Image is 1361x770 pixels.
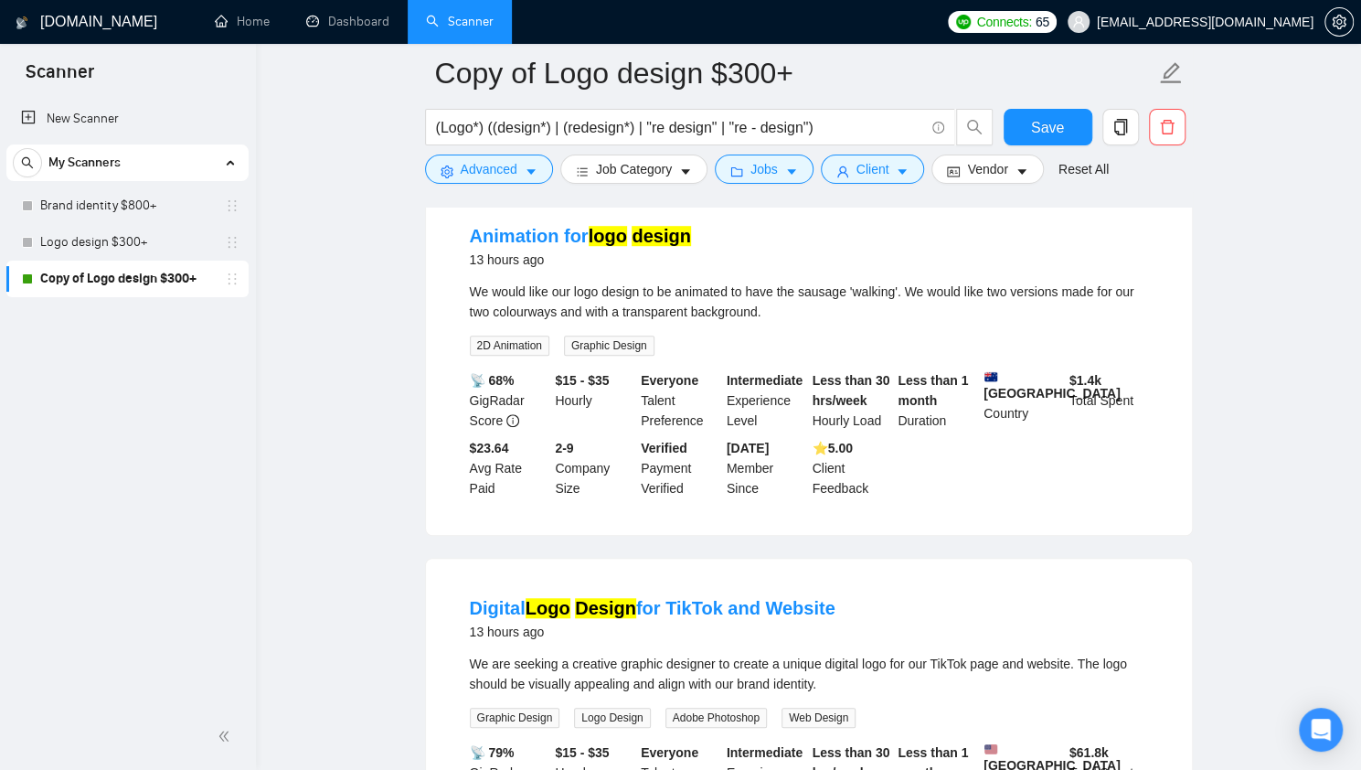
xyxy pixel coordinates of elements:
button: userClientcaret-down [821,155,925,184]
b: $15 - $35 [555,373,609,388]
span: folder [730,165,743,178]
span: Graphic Design [470,708,560,728]
b: Less than 30 hrs/week [813,373,890,408]
span: holder [225,235,239,250]
span: info-circle [506,414,519,427]
div: Company Size [551,438,637,498]
a: dashboardDashboard [306,14,389,29]
div: Experience Level [723,370,809,431]
a: Logo design $300+ [40,224,214,261]
span: Connects: [976,12,1031,32]
b: $ 1.4k [1069,373,1101,388]
span: bars [576,165,589,178]
div: Talent Preference [637,370,723,431]
div: We would like our logo design to be animated to have the sausage 'walking'. We would like two ver... [470,282,1148,322]
input: Search Freelance Jobs... [436,116,924,139]
b: Everyone [641,745,698,760]
div: Avg Rate Paid [466,438,552,498]
div: Client Feedback [809,438,895,498]
span: Adobe Photoshop [665,708,767,728]
span: caret-down [525,165,537,178]
b: 📡 79% [470,745,515,760]
button: copy [1102,109,1139,145]
span: Logo Design [574,708,650,728]
span: Client [856,159,889,179]
button: settingAdvancedcaret-down [425,155,553,184]
span: search [957,119,992,135]
span: caret-down [1015,165,1028,178]
span: delete [1150,119,1185,135]
span: holder [225,272,239,286]
b: 2-9 [555,441,573,455]
b: Everyone [641,373,698,388]
button: idcardVendorcaret-down [931,155,1043,184]
img: upwork-logo.png [956,15,971,29]
button: barsJob Categorycaret-down [560,155,707,184]
div: Hourly Load [809,370,895,431]
button: search [956,109,993,145]
a: Copy of Logo design $300+ [40,261,214,297]
span: holder [225,198,239,213]
span: search [14,156,41,169]
span: info-circle [932,122,944,134]
a: setting [1324,15,1354,29]
span: setting [441,165,453,178]
b: Intermediate [727,745,803,760]
span: double-left [218,727,236,745]
a: homeHome [215,14,270,29]
span: idcard [947,165,960,178]
mark: Logo [526,598,570,618]
b: 📡 68% [470,373,515,388]
span: copy [1103,119,1138,135]
span: My Scanners [48,144,121,181]
mark: Design [575,598,636,618]
button: Save [1004,109,1092,145]
b: [GEOGRAPHIC_DATA] [984,370,1121,401]
span: Graphic Design [564,336,654,356]
a: New Scanner [21,101,234,137]
button: folderJobscaret-down [715,155,813,184]
button: search [13,148,42,177]
b: [DATE] [727,441,769,455]
div: 13 hours ago [470,621,835,643]
a: DigitalLogo Designfor TikTok and Website [470,598,835,618]
img: logo [16,8,28,37]
mark: design [632,226,690,246]
div: Total Spent [1066,370,1152,431]
span: caret-down [896,165,909,178]
b: Less than 1 month [898,373,968,408]
b: ⭐️ 5.00 [813,441,853,455]
li: New Scanner [6,101,249,137]
span: 2D Animation [470,336,549,356]
b: Intermediate [727,373,803,388]
div: Country [980,370,1066,431]
div: Hourly [551,370,637,431]
b: Verified [641,441,687,455]
span: Web Design [782,708,856,728]
img: 🇦🇺 [984,370,997,383]
span: edit [1159,61,1183,85]
span: Save [1031,116,1064,139]
b: $ 61.8k [1069,745,1109,760]
a: Animation forlogo design [470,226,691,246]
span: setting [1325,15,1353,29]
span: user [836,165,849,178]
span: Job Category [596,159,672,179]
span: Scanner [11,59,109,97]
div: Duration [894,370,980,431]
span: caret-down [679,165,692,178]
b: $15 - $35 [555,745,609,760]
a: searchScanner [426,14,494,29]
span: Vendor [967,159,1007,179]
a: Reset All [1058,159,1109,179]
span: 65 [1036,12,1049,32]
div: Open Intercom Messenger [1299,708,1343,752]
span: Jobs [750,159,778,179]
div: GigRadar Score [466,370,552,431]
div: Member Since [723,438,809,498]
div: We are seeking a creative graphic designer to create a unique digital logo for our TikTok page an... [470,654,1148,694]
input: Scanner name... [435,50,1155,96]
span: caret-down [785,165,798,178]
a: Brand identity $800+ [40,187,214,224]
button: setting [1324,7,1354,37]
